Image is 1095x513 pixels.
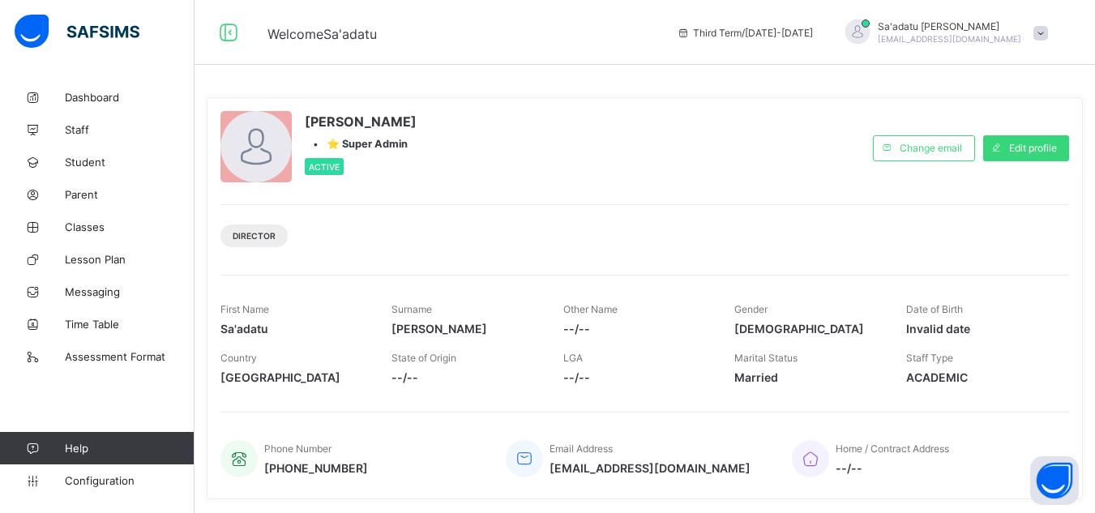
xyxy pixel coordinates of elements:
[220,303,269,315] span: First Name
[65,350,195,363] span: Assessment Format
[65,188,195,201] span: Parent
[391,370,538,384] span: --/--
[220,370,367,384] span: [GEOGRAPHIC_DATA]
[563,352,583,364] span: LGA
[563,370,710,384] span: --/--
[15,15,139,49] img: safsims
[734,303,768,315] span: Gender
[734,322,881,336] span: [DEMOGRAPHIC_DATA]
[233,231,276,241] span: DIRECTOR
[327,138,408,150] span: ⭐ Super Admin
[906,352,953,364] span: Staff Type
[734,352,798,364] span: Marital Status
[836,461,949,475] span: --/--
[309,162,340,172] span: Active
[65,156,195,169] span: Student
[65,123,195,136] span: Staff
[65,220,195,233] span: Classes
[734,370,881,384] span: Married
[305,113,417,130] span: [PERSON_NAME]
[220,352,257,364] span: Country
[1030,456,1079,505] button: Open asap
[906,303,963,315] span: Date of Birth
[677,27,813,39] span: session/term information
[65,253,195,266] span: Lesson Plan
[563,322,710,336] span: --/--
[1009,142,1057,154] span: Edit profile
[220,322,367,336] span: Sa'adatu
[550,442,613,455] span: Email Address
[391,322,538,336] span: [PERSON_NAME]
[65,318,195,331] span: Time Table
[906,322,1053,336] span: Invalid date
[836,442,949,455] span: Home / Contract Address
[550,461,751,475] span: [EMAIL_ADDRESS][DOMAIN_NAME]
[65,91,195,104] span: Dashboard
[563,303,618,315] span: Other Name
[264,442,331,455] span: Phone Number
[878,20,1021,32] span: Sa'adatu [PERSON_NAME]
[65,442,194,455] span: Help
[829,19,1056,46] div: Sa'adatu Muhammed
[267,26,377,42] span: Welcome Sa'adatu
[906,370,1053,384] span: ACADEMIC
[264,461,368,475] span: [PHONE_NUMBER]
[65,285,195,298] span: Messaging
[900,142,962,154] span: Change email
[391,303,432,315] span: Surname
[65,474,194,487] span: Configuration
[878,34,1021,44] span: [EMAIL_ADDRESS][DOMAIN_NAME]
[305,138,417,150] div: •
[391,352,456,364] span: State of Origin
